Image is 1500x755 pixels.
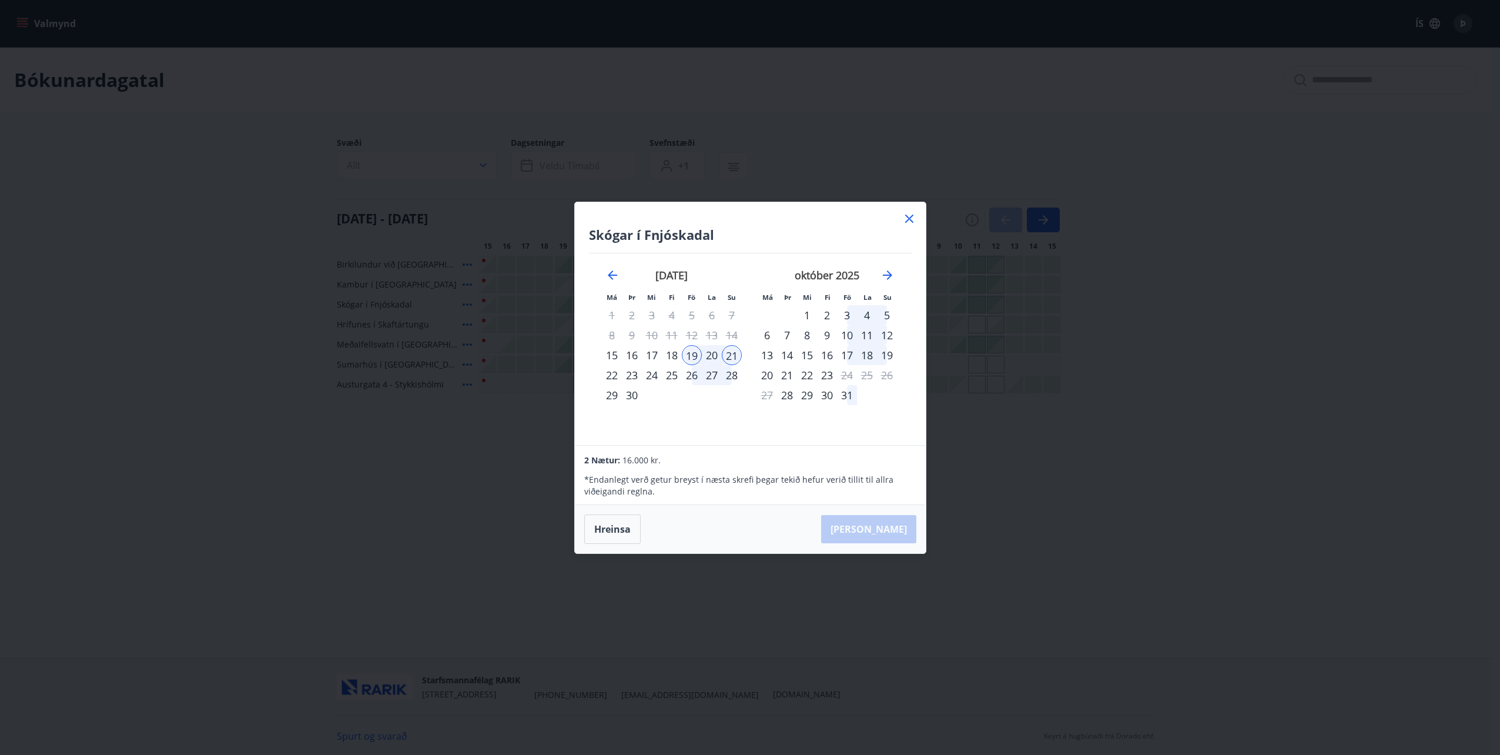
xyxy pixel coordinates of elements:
[877,325,897,345] td: Choose sunnudagur, 12. október 2025 as your check-in date. It’s available.
[702,325,722,345] td: Not available. laugardagur, 13. september 2025
[757,385,777,405] td: Not available. mánudagur, 27. október 2025
[722,325,742,345] td: Not available. sunnudagur, 14. september 2025
[817,325,837,345] td: Choose fimmtudagur, 9. október 2025 as your check-in date. It’s available.
[702,365,722,385] div: 27
[777,345,797,365] td: Choose þriðjudagur, 14. október 2025 as your check-in date. It’s available.
[857,345,877,365] td: Choose laugardagur, 18. október 2025 as your check-in date. It’s available.
[589,226,912,243] h4: Skógar í Fnjóskadal
[722,345,742,365] td: Selected as end date. sunnudagur, 21. september 2025
[702,345,722,365] div: 20
[669,293,675,302] small: Fi
[817,325,837,345] div: 9
[797,305,817,325] td: Choose miðvikudagur, 1. október 2025 as your check-in date. It’s available.
[843,293,851,302] small: Fö
[817,365,837,385] div: 23
[602,385,622,405] div: 29
[784,293,791,302] small: Þr
[797,345,817,365] td: Choose miðvikudagur, 15. október 2025 as your check-in date. It’s available.
[757,325,777,345] td: Choose mánudagur, 6. október 2025 as your check-in date. It’s available.
[622,345,642,365] td: Choose þriðjudagur, 16. september 2025 as your check-in date. It’s available.
[642,365,662,385] div: 24
[857,305,877,325] div: 4
[795,268,859,282] strong: október 2025
[728,293,736,302] small: Su
[682,345,702,365] div: 19
[777,385,797,405] td: Choose þriðjudagur, 28. október 2025 as your check-in date. It’s available.
[682,345,702,365] td: Selected as start date. föstudagur, 19. september 2025
[622,365,642,385] div: 23
[602,345,622,365] div: Aðeins innritun í boði
[857,325,877,345] td: Choose laugardagur, 11. október 2025 as your check-in date. It’s available.
[797,385,817,405] div: 29
[797,385,817,405] td: Choose miðvikudagur, 29. október 2025 as your check-in date. It’s available.
[682,365,702,385] div: 26
[837,305,857,325] div: 3
[602,325,622,345] td: Not available. mánudagur, 8. september 2025
[837,345,857,365] td: Choose föstudagur, 17. október 2025 as your check-in date. It’s available.
[757,345,777,365] div: 13
[837,365,857,385] td: Choose föstudagur, 24. október 2025 as your check-in date. It’s available.
[857,325,877,345] div: 11
[837,325,857,345] div: 10
[584,474,916,497] p: * Endanlegt verð getur breyst í næsta skrefi þegar tekið hefur verið tillit til allra viðeigandi ...
[722,365,742,385] td: Choose sunnudagur, 28. september 2025 as your check-in date. It’s available.
[708,293,716,302] small: La
[877,365,897,385] td: Not available. sunnudagur, 26. október 2025
[797,365,817,385] div: 22
[817,345,837,365] div: 16
[777,345,797,365] div: 14
[602,345,622,365] td: Choose mánudagur, 15. september 2025 as your check-in date. It’s available.
[777,385,797,405] div: Aðeins innritun í boði
[662,325,682,345] td: Not available. fimmtudagur, 11. september 2025
[877,345,897,365] div: 19
[605,268,620,282] div: Move backward to switch to the previous month.
[655,268,688,282] strong: [DATE]
[817,345,837,365] td: Choose fimmtudagur, 16. október 2025 as your check-in date. It’s available.
[837,345,857,365] div: 17
[777,325,797,345] div: 7
[602,305,622,325] td: Not available. mánudagur, 1. september 2025
[797,325,817,345] td: Choose miðvikudagur, 8. október 2025 as your check-in date. It’s available.
[817,305,837,325] div: 2
[797,365,817,385] td: Choose miðvikudagur, 22. október 2025 as your check-in date. It’s available.
[607,293,617,302] small: Má
[682,365,702,385] td: Choose föstudagur, 26. september 2025 as your check-in date. It’s available.
[662,345,682,365] div: 18
[797,305,817,325] div: 1
[803,293,812,302] small: Mi
[863,293,872,302] small: La
[817,365,837,385] td: Choose fimmtudagur, 23. október 2025 as your check-in date. It’s available.
[642,365,662,385] td: Choose miðvikudagur, 24. september 2025 as your check-in date. It’s available.
[883,293,892,302] small: Su
[825,293,831,302] small: Fi
[762,293,773,302] small: Má
[757,325,777,345] div: 6
[702,365,722,385] td: Choose laugardagur, 27. september 2025 as your check-in date. It’s available.
[682,305,702,325] td: Not available. föstudagur, 5. september 2025
[622,455,661,466] span: 16.000 kr.
[589,253,912,431] div: Calendar
[837,385,857,405] td: Choose föstudagur, 31. október 2025 as your check-in date. It’s available.
[628,293,635,302] small: Þr
[857,345,877,365] div: 18
[797,325,817,345] div: 8
[757,345,777,365] td: Choose mánudagur, 13. október 2025 as your check-in date. It’s available.
[642,325,662,345] td: Not available. miðvikudagur, 10. september 2025
[837,385,857,405] div: 31
[817,385,837,405] td: Choose fimmtudagur, 30. október 2025 as your check-in date. It’s available.
[797,345,817,365] div: 15
[642,345,662,365] div: 17
[817,385,837,405] div: 30
[877,325,897,345] div: 12
[602,365,622,385] td: Choose mánudagur, 22. september 2025 as your check-in date. It’s available.
[722,365,742,385] div: 28
[837,305,857,325] td: Choose föstudagur, 3. október 2025 as your check-in date. It’s available.
[777,365,797,385] td: Choose þriðjudagur, 21. október 2025 as your check-in date. It’s available.
[662,305,682,325] td: Not available. fimmtudagur, 4. september 2025
[584,515,641,544] button: Hreinsa
[777,325,797,345] td: Choose þriðjudagur, 7. október 2025 as your check-in date. It’s available.
[837,325,857,345] td: Choose föstudagur, 10. október 2025 as your check-in date. It’s available.
[837,365,857,385] div: Aðeins útritun í boði
[602,385,622,405] td: Choose mánudagur, 29. september 2025 as your check-in date. It’s available.
[880,268,895,282] div: Move forward to switch to the next month.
